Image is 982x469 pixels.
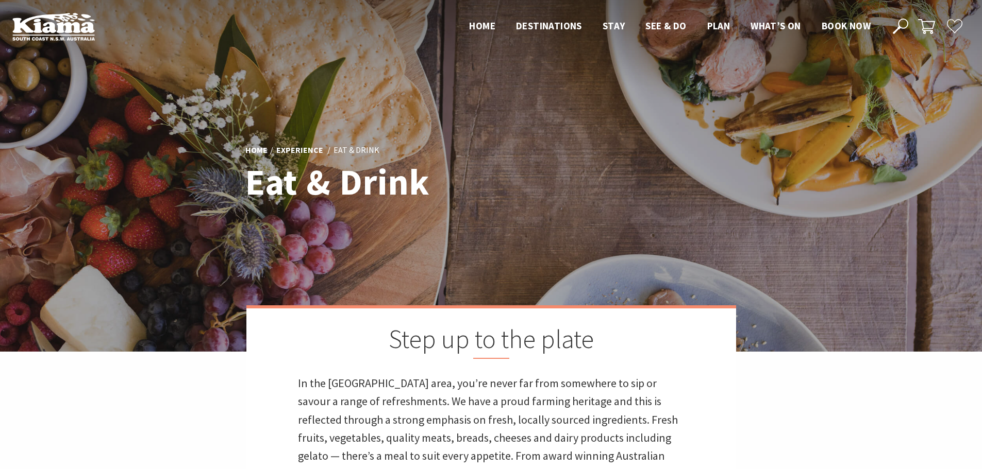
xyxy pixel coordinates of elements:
[245,145,268,156] a: Home
[459,18,881,35] nav: Main Menu
[334,144,379,157] li: Eat & Drink
[276,145,323,156] a: Experience
[12,12,95,41] img: Kiama Logo
[707,20,730,32] span: Plan
[298,324,685,359] h2: Step up to the plate
[245,162,537,202] h1: Eat & Drink
[516,20,582,32] span: Destinations
[469,20,495,32] span: Home
[751,20,801,32] span: What’s On
[603,20,625,32] span: Stay
[645,20,686,32] span: See & Do
[822,20,871,32] span: Book now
